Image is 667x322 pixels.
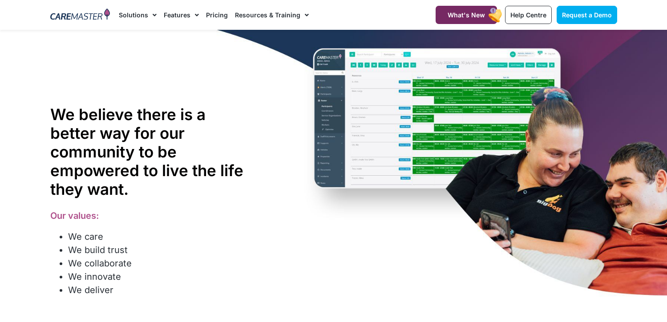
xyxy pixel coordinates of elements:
a: Request a Demo [557,6,617,24]
span: Help Centre [510,11,546,19]
li: We deliver [68,283,255,297]
a: What's New [436,6,497,24]
li: We innovate [68,270,255,283]
h3: Our values: [50,210,255,221]
li: We care [68,230,255,243]
li: We build trust [68,243,255,257]
h1: We believe there is a better way for our community to be empowered to live the life they want. [50,105,255,198]
span: What's New [448,11,485,19]
img: CareMaster Logo [50,8,110,22]
span: Request a Demo [562,11,612,19]
li: We collaborate [68,257,255,270]
a: Help Centre [505,6,552,24]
